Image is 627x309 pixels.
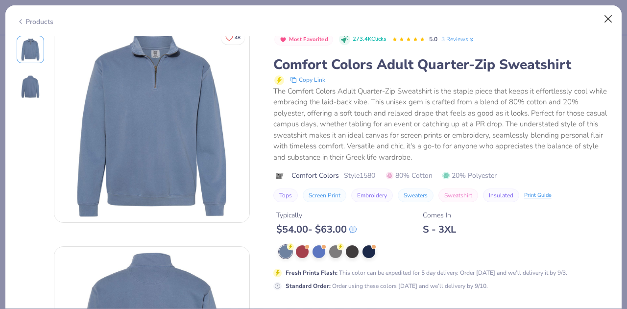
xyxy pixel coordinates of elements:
[429,35,437,43] span: 5.0
[291,170,339,181] span: Comfort Colors
[286,282,331,289] strong: Standard Order :
[423,223,456,236] div: S - 3XL
[19,75,42,98] img: Back
[398,189,434,202] button: Sweaters
[235,35,241,40] span: 48
[344,170,375,181] span: Style 1580
[274,33,334,46] button: Badge Button
[273,172,287,180] img: brand logo
[599,10,618,28] button: Close
[287,73,328,85] button: copy to clipboard
[483,189,519,202] button: Insulated
[289,36,328,42] span: Most Favorited
[386,170,433,181] span: 80% Cotton
[438,189,478,202] button: Sweatshirt
[286,268,338,276] strong: Fresh Prints Flash :
[442,170,497,181] span: 20% Polyester
[276,223,357,236] div: $ 54.00 - $ 63.00
[351,189,393,202] button: Embroidery
[441,34,475,43] a: 3 Reviews
[19,38,42,61] img: Front
[353,35,386,44] span: 273.4K Clicks
[54,27,249,222] img: Front
[286,268,567,277] div: This color can be expedited for 5 day delivery. Order [DATE] and we’ll delivery it by 9/3.
[221,30,245,45] button: Like
[286,281,488,290] div: Order using these colors [DATE] and we’ll delivery by 9/10.
[423,210,456,220] div: Comes In
[392,31,425,47] div: 5.0 Stars
[273,85,611,163] div: The Comfort Colors Adult Quarter-Zip Sweatshirt is the staple piece that keeps it effortlessly co...
[524,191,552,199] div: Print Guide
[276,210,357,220] div: Typically
[279,35,287,43] img: Most Favorited sort
[303,189,346,202] button: Screen Print
[17,17,53,27] div: Products
[273,55,611,73] div: Comfort Colors Adult Quarter-Zip Sweatshirt
[273,189,298,202] button: Tops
